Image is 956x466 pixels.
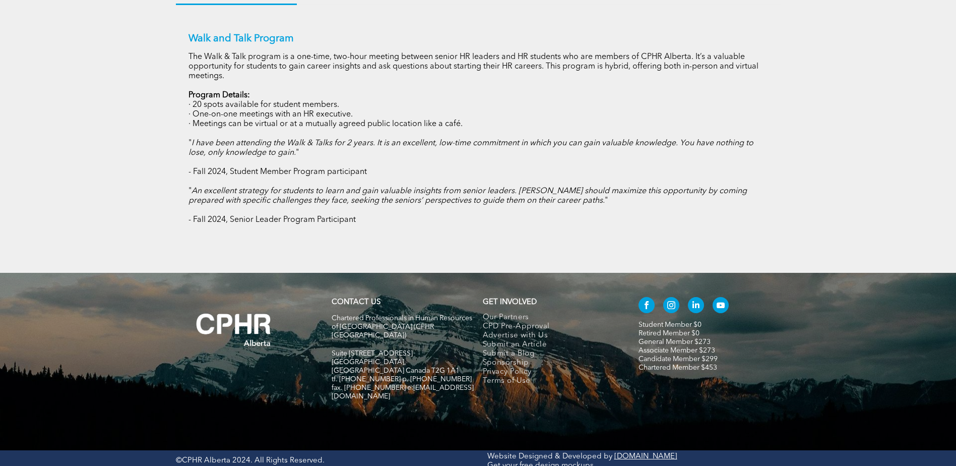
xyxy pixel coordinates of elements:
a: Chartered Member $453 [639,364,717,371]
a: CPD Pre-Approval [483,322,617,331]
a: instagram [663,297,679,316]
a: youtube [713,297,729,316]
a: Candidate Member $299 [639,356,718,363]
p: - Fall 2024, Student Member Program participant [188,167,768,177]
p: - Fall 2024, Senior Leader Program Participant [188,215,768,225]
span: [GEOGRAPHIC_DATA], [GEOGRAPHIC_DATA] Canada T2G 1A1 [332,359,460,374]
a: Sponsorship [483,359,617,368]
span: ©CPHR Alberta 2024. All Rights Reserved. [176,457,325,464]
a: Terms of Use [483,377,617,386]
p: Walk and Talk Program [188,33,768,45]
p: · One-on-one meetings with an HR executive. [188,110,768,120]
a: Website Designed & Developed by [487,453,612,460]
a: Submit an Article [483,340,617,349]
a: linkedin [688,297,704,316]
strong: Program Details: [188,91,250,99]
a: Our Partners [483,313,617,322]
span: Suite [STREET_ADDRESS] [332,350,413,357]
a: CONTACT US [332,299,380,306]
a: Retired Member $0 [639,330,699,337]
img: A white background with a few lines on it [176,293,292,367]
p: " " [188,139,768,158]
a: facebook [639,297,655,316]
span: tf. [PHONE_NUMBER] p. [PHONE_NUMBER] [332,376,472,383]
span: fax. [PHONE_NUMBER] e:[EMAIL_ADDRESS][DOMAIN_NAME] [332,384,474,400]
a: Associate Member $273 [639,347,715,354]
span: Chartered Professionals in Human Resources of [GEOGRAPHIC_DATA] (CPHR [GEOGRAPHIC_DATA]) [332,315,472,339]
a: [DOMAIN_NAME] [614,453,677,460]
a: Advertise with Us [483,331,617,340]
em: I have been attending the Walk & Talks for 2 years. It is an excellent, low-time commitment in wh... [188,139,753,157]
span: GET INVOLVED [483,299,537,306]
a: General Member $273 [639,338,711,345]
p: " " [188,187,768,206]
p: · Meetings can be virtual or at a mutually agreed public location like a café. [188,120,768,129]
p: · 20 spots available for student members. [188,100,768,110]
em: An excellent strategy for students to learn and gain valuable insights from senior leaders. [PERS... [188,187,747,205]
a: Privacy Policy [483,368,617,377]
p: The Walk & Talk program is a one-time, two-hour meeting between senior HR leaders and HR students... [188,52,768,81]
a: Student Member $0 [639,321,702,328]
a: Submit a Blog [483,349,617,359]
